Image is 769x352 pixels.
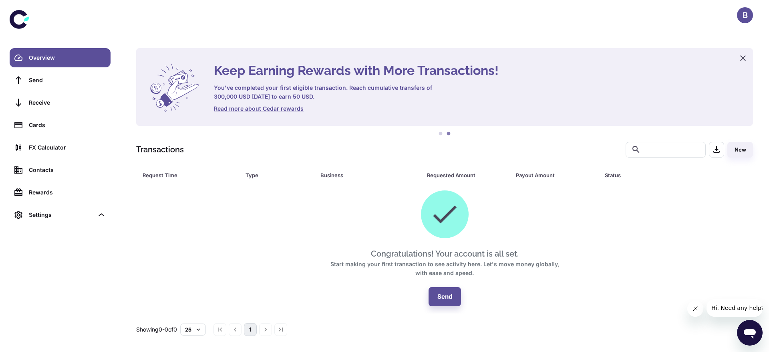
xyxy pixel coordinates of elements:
button: New [727,142,753,158]
div: Rewards [29,188,106,197]
button: 2 [445,130,453,138]
div: Type [246,170,300,181]
button: 25 [180,324,206,336]
span: Requested Amount [427,170,506,181]
a: Overview [10,48,111,67]
h4: Keep Earning Rewards with More Transactions! [214,61,743,80]
span: Hi. Need any help? [5,6,58,12]
span: Type [246,170,310,181]
div: Overview [29,53,106,62]
div: Contacts [29,166,106,174]
a: Contacts [10,160,111,180]
a: FX Calculator [10,138,111,157]
span: Payout Amount [516,170,595,181]
a: Read more about Cedar rewards [214,104,743,113]
div: Send [29,76,106,85]
div: Request Time [143,170,225,181]
a: Receive [10,93,111,112]
iframe: Button to launch messaging window [737,320,763,346]
iframe: Close message [687,301,703,317]
h1: Transactions [136,144,184,156]
div: Settings [29,210,94,219]
nav: pagination navigation [212,323,288,336]
p: Showing 0-0 of 0 [136,325,177,334]
span: Status [605,170,720,181]
span: Request Time [143,170,236,181]
h6: Start making your first transaction to see activity here. Let's move money globally, with ease an... [324,260,565,277]
a: Send [10,71,111,90]
h6: You've completed your first eligible transaction. Reach cumulative transfers of 300,000 USD [DATE... [214,83,434,101]
h5: Congratulations! Your account is all set. [371,248,519,260]
button: B [737,7,753,23]
button: Send [429,287,461,306]
button: page 1 [244,323,257,336]
div: Payout Amount [516,170,585,181]
div: Status [605,170,709,181]
a: Rewards [10,183,111,202]
a: Cards [10,115,111,135]
div: Receive [29,98,106,107]
button: 1 [437,130,445,138]
div: Cards [29,121,106,129]
div: Settings [10,205,111,225]
div: FX Calculator [29,143,106,152]
iframe: Message from company [707,299,763,317]
div: Requested Amount [427,170,496,181]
